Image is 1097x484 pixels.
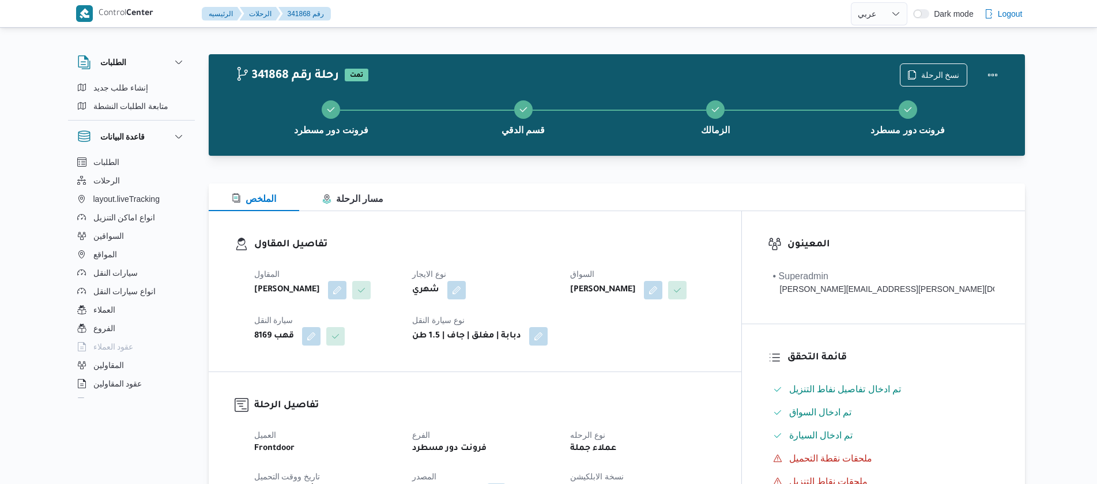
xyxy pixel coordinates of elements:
[768,380,999,399] button: تم ادخال تفاصيل نفاط التنزيل
[322,194,383,204] span: مسار الرحلة
[789,452,873,466] span: ملحقات نقطة التحميل
[412,442,487,456] b: فرونت دور مسطرد
[73,190,190,208] button: layout.liveTracking
[570,283,636,297] b: [PERSON_NAME]
[73,301,190,319] button: العملاء
[68,153,195,403] div: قاعدة البيانات
[73,153,190,171] button: الطلبات
[254,283,320,297] b: [PERSON_NAME]
[412,329,521,343] b: دبابة | مغلق | جاف | 1.5 طن
[254,472,321,481] span: تاريخ ووقت التحميل
[93,284,156,298] span: انواع سيارات النقل
[812,87,1004,147] button: فرونت دور مسطرد
[254,430,276,440] span: العميل
[73,208,190,227] button: انواع اماكن التنزيل
[979,2,1027,25] button: Logout
[93,174,120,187] span: الرحلات
[620,87,812,147] button: الزمالك
[412,283,439,297] b: شهري
[73,227,190,245] button: السواقين
[73,393,190,411] button: اجهزة التليفون
[711,105,720,114] svg: Step 3 is complete
[789,429,853,442] span: تم ادخال السيارة
[93,340,134,354] span: عقود العملاء
[787,350,999,366] h3: قائمة التحقق
[789,382,902,396] span: تم ادخال تفاصيل نفاط التنزيل
[789,407,852,417] span: تم ادخال السواق
[93,358,124,372] span: المقاولين
[929,9,973,18] span: Dark mode
[981,63,1004,87] button: Actions
[921,68,960,82] span: نسخ الرحلة
[789,406,852,419] span: تم ادخال السواق
[998,7,1023,21] span: Logout
[73,282,190,301] button: انواع سيارات النقل
[254,237,715,253] h3: تفاصيل المقاول
[570,442,616,456] b: عملاء جملة
[768,403,999,422] button: تم ادخال السواق
[73,356,190,374] button: المقاولين
[12,438,48,472] iframe: chat widget
[73,171,190,190] button: الرحلات
[93,377,142,391] span: عقود المقاولين
[100,130,145,144] h3: قاعدة البيانات
[235,87,428,147] button: فرونت دور مسطرد
[126,9,153,18] b: Center
[73,97,190,115] button: متابعة الطلبات النشطة
[93,229,124,243] span: السواقين
[93,155,119,169] span: الطلبات
[93,321,115,335] span: الفروع
[768,426,999,445] button: تم ادخال السيارة
[254,442,295,456] b: Frontdoor
[93,395,141,409] span: اجهزة التليفون
[68,78,195,120] div: الطلبات
[76,5,93,22] img: X8yXhbKr1z7QwAAAABJRU5ErkJggg==
[412,472,436,481] span: المصدر
[254,329,294,343] b: قهب 8169
[254,316,293,325] span: سيارة النقل
[93,303,115,317] span: العملاء
[73,374,190,393] button: عقود المقاولين
[73,264,190,282] button: سيارات النقل
[350,72,363,79] b: تمت
[93,211,156,224] span: انواع اماكن التنزيل
[294,123,368,137] span: فرونت دور مسطرد
[73,337,190,356] button: عقود العملاء
[900,63,967,87] button: نسخ الرحلة
[278,7,331,21] button: 341868 رقم
[412,430,430,440] span: الفرع
[570,430,605,440] span: نوع الرحله
[412,316,465,325] span: نوع سيارة النقل
[73,78,190,97] button: إنشاء طلب جديد
[570,269,594,279] span: السواق
[254,269,280,279] span: المقاول
[502,123,545,137] span: قسم الدقي
[73,319,190,337] button: الفروع
[202,7,242,21] button: الرئيسيه
[345,69,368,81] span: تمت
[93,99,169,113] span: متابعة الطلبات النشطة
[519,105,528,114] svg: Step 2 is complete
[93,247,117,261] span: المواقع
[787,237,999,253] h3: المعينون
[73,245,190,264] button: المواقع
[427,87,620,147] button: قسم الدقي
[789,453,873,463] span: ملحقات نقطة التحميل
[701,123,730,137] span: الزمالك
[93,192,160,206] span: layout.liveTracking
[412,269,446,279] span: نوع الايجار
[870,123,945,137] span: فرونت دور مسطرد
[326,105,335,114] svg: Step 1 is complete
[240,7,281,21] button: الرحلات
[789,430,853,440] span: تم ادخال السيارة
[903,105,913,114] svg: Step 4 is complete
[77,130,186,144] button: قاعدة البيانات
[773,269,994,295] span: • Superadmin mohamed.nabil@illa.com.eg
[100,55,126,69] h3: الطلبات
[773,269,994,283] div: • Superadmin
[93,81,149,95] span: إنشاء طلب جديد
[232,194,276,204] span: الملخص
[93,266,138,280] span: سيارات النقل
[254,398,715,414] h3: تفاصيل الرحلة
[570,472,624,481] span: نسخة الابلكيشن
